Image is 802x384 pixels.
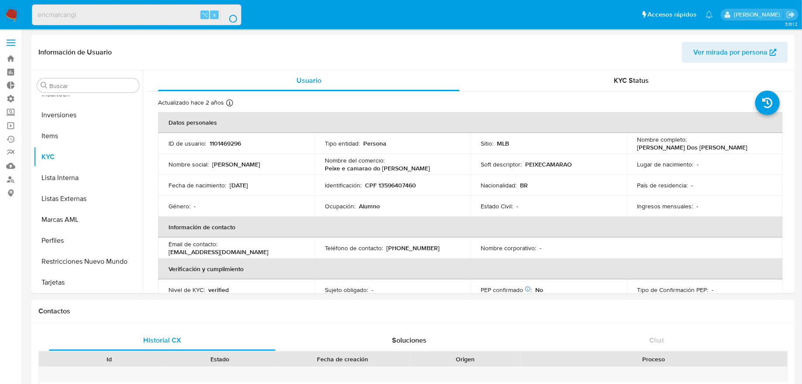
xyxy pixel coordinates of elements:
span: ⌥ [202,10,208,19]
div: Proceso [527,355,781,364]
p: Soft descriptor : [481,160,522,168]
p: Alumno [359,202,380,210]
th: Datos personales [158,112,783,133]
span: Ver mirada por persona [693,42,768,63]
p: Tipo de Confirmación PEP : [637,286,709,294]
p: Estado Civil : [481,202,513,210]
p: Nacionalidad : [481,181,517,189]
div: Id [60,355,158,364]
p: Sitio : [481,139,494,147]
p: Email de contacto : [169,240,217,248]
th: Verificación y cumplimiento [158,258,783,279]
button: Items [34,126,143,146]
p: - [697,160,699,168]
p: Género : [169,202,190,210]
p: Identificación : [325,181,361,189]
p: Nombre corporativo : [481,244,537,252]
button: Marcas AML [34,209,143,230]
p: BR [520,181,528,189]
p: - [712,286,714,294]
p: Peixe e camarao do [PERSON_NAME] [325,164,430,172]
p: CPF 13596407460 [365,181,416,189]
button: Perfiles [34,230,143,251]
button: Restricciones Nuevo Mundo [34,251,143,272]
p: Nombre social : [169,160,209,168]
input: Buscar [49,82,136,90]
p: Sujeto obligado : [325,286,368,294]
p: [PERSON_NAME] [212,160,260,168]
p: 1101469296 [210,139,241,147]
button: KYC [34,146,143,167]
p: PEIXECAMARAO [526,160,572,168]
h1: Información de Usuario [38,48,112,57]
span: Chat [650,335,664,345]
p: Ingresos mensuales : [637,202,693,210]
button: search-icon [220,9,238,21]
h1: Contactos [38,307,788,316]
p: Ocupación : [325,202,355,210]
p: PEP confirmado : [481,286,532,294]
p: [PERSON_NAME] Dos [PERSON_NAME] [637,143,748,151]
input: Buscar usuario o caso... [32,9,241,20]
p: MLB [497,139,509,147]
a: Salir [786,10,795,19]
p: Lugar de nacimiento : [637,160,694,168]
p: - [692,181,693,189]
button: Inversiones [34,105,143,126]
span: Usuario [296,75,321,85]
span: Accesos rápidos [648,10,697,19]
p: País de residencia : [637,181,688,189]
button: Tarjetas [34,272,143,293]
p: No [536,286,544,294]
p: - [540,244,542,252]
p: Tipo entidad : [325,139,360,147]
p: - [517,202,519,210]
button: Buscar [41,82,48,89]
div: Origen [416,355,514,364]
p: [PHONE_NUMBER] [386,244,440,252]
span: Historial CX [143,335,181,345]
p: Fecha de nacimiento : [169,181,226,189]
th: Información de contacto [158,217,783,238]
button: Ver mirada por persona [682,42,788,63]
p: [EMAIL_ADDRESS][DOMAIN_NAME] [169,248,268,256]
p: ID de usuario : [169,139,206,147]
p: eric.malcangi@mercadolibre.com [734,10,783,19]
p: verified [208,286,229,294]
p: - [194,202,196,210]
p: Nombre completo : [637,136,687,143]
span: Soluciones [392,335,427,345]
div: Fecha de creación [281,355,404,364]
p: Nivel de KYC : [169,286,205,294]
button: Listas Externas [34,188,143,209]
p: [DATE] [230,181,248,189]
span: KYC Status [614,75,649,85]
div: Estado [171,355,269,364]
p: Teléfono de contacto : [325,244,383,252]
p: Actualizado hace 2 años [158,99,224,107]
p: Nombre del comercio : [325,156,385,164]
p: Persona [363,139,386,147]
button: Lista Interna [34,167,143,188]
a: Notificaciones [706,11,713,18]
p: - [372,286,373,294]
span: s [213,10,216,19]
p: - [697,202,699,210]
